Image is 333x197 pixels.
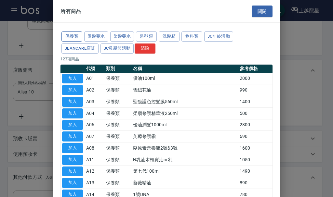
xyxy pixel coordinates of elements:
button: JC母親節活動 [100,43,134,53]
button: 加入 [62,166,83,176]
td: 990 [238,84,273,96]
td: A07 [85,130,104,142]
td: 1050 [238,154,273,166]
button: 加入 [62,143,83,153]
td: 芙蓉修護霜 [131,130,238,142]
td: A12 [85,166,104,177]
td: 1490 [238,166,273,177]
td: 薔薇精油 [131,177,238,189]
td: 保養類 [104,130,131,142]
button: 清除 [135,43,155,53]
td: A11 [85,154,104,166]
button: 造型類 [136,31,157,42]
button: 加入 [62,178,83,188]
td: A02 [85,84,104,96]
td: 保養類 [104,73,131,84]
td: A08 [85,142,104,154]
td: 保養類 [104,154,131,166]
td: N乳油木輕質油or乳 [131,154,238,166]
th: 類別 [104,64,131,73]
button: JeanCare店販 [61,43,99,53]
button: 保養類 [61,31,82,42]
td: 690 [238,130,273,142]
td: A04 [85,107,104,119]
td: 雪絨花油 [131,84,238,96]
button: 洗髮精 [159,31,180,42]
td: 保養類 [104,107,131,119]
td: 優油100ml [131,73,238,84]
button: JC年終活動 [204,31,233,42]
button: 染髮藥水 [110,31,134,42]
td: 890 [238,177,273,189]
button: 加入 [62,131,83,142]
td: 保養類 [104,84,131,96]
td: 髮原素營養液2號&3號 [131,142,238,154]
td: A06 [85,119,104,131]
button: 加入 [62,73,83,83]
span: 所有商品 [60,8,81,14]
td: 聖馥護色控髮膜560ml [131,96,238,107]
td: 保養類 [104,96,131,107]
td: 優油潤髮1000ml [131,119,238,131]
td: 第七代100ml [131,166,238,177]
td: 保養類 [104,142,131,154]
td: 1600 [238,142,273,154]
p: 123 項商品 [60,56,273,62]
button: 物料類 [181,31,202,42]
td: A13 [85,177,104,189]
td: 2800 [238,119,273,131]
button: 加入 [62,108,83,118]
th: 名稱 [131,64,238,73]
button: 加入 [62,154,83,165]
td: A01 [85,73,104,84]
td: 2000 [238,73,273,84]
button: 加入 [62,120,83,130]
td: 保養類 [104,119,131,131]
th: 參考價格 [238,64,273,73]
td: 保養類 [104,166,131,177]
button: 燙髮藥水 [84,31,108,42]
td: 柔順修護精華液250ml [131,107,238,119]
td: 500 [238,107,273,119]
td: 保養類 [104,177,131,189]
td: 1400 [238,96,273,107]
th: 代號 [85,64,104,73]
button: 加入 [62,97,83,107]
button: 加入 [62,85,83,95]
td: A03 [85,96,104,107]
button: 關閉 [252,5,273,17]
